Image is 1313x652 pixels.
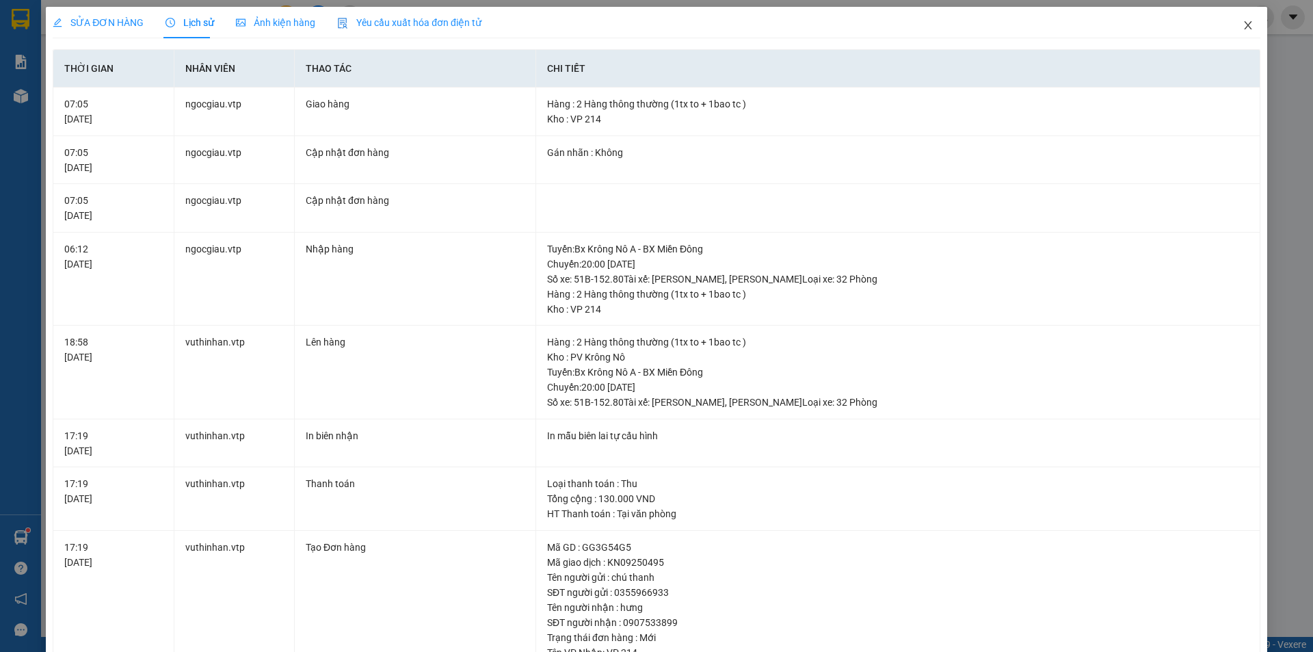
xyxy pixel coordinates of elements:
span: Ảnh kiện hàng [236,17,315,28]
div: Lên hàng [306,335,525,350]
div: HT Thanh toán : Tại văn phòng [547,506,1249,521]
div: SĐT người gửi : 0355966933 [547,585,1249,600]
div: Tuyến : Bx Krông Nô A - BX Miền Đông Chuyến: 20:00 [DATE] Số xe: 51B-152.80 Tài xế: [PERSON_NAME]... [547,242,1249,287]
span: picture [236,18,246,27]
div: Mã GD : GG3G54G5 [547,540,1249,555]
div: Giao hàng [306,96,525,112]
div: Tên người gửi : chú thanh [547,570,1249,585]
th: Nhân viên [174,50,295,88]
div: 07:05 [DATE] [64,96,162,127]
div: Hàng : 2 Hàng thông thường (1tx to + 1bao tc ) [547,335,1249,350]
td: vuthinhan.vtp [174,467,295,531]
div: Thanh toán [306,476,525,491]
div: 07:05 [DATE] [64,145,162,175]
span: SỬA ĐƠN HÀNG [53,17,144,28]
img: icon [337,18,348,29]
div: In biên nhận [306,428,525,443]
th: Thao tác [295,50,536,88]
div: 06:12 [DATE] [64,242,162,272]
div: 17:19 [DATE] [64,540,162,570]
span: close [1243,20,1254,31]
div: In mẫu biên lai tự cấu hình [547,428,1249,443]
div: Kho : VP 214 [547,302,1249,317]
div: Tuyến : Bx Krông Nô A - BX Miền Đông Chuyến: 20:00 [DATE] Số xe: 51B-152.80 Tài xế: [PERSON_NAME]... [547,365,1249,410]
div: Mã giao dịch : KN09250495 [547,555,1249,570]
div: Kho : VP 214 [547,112,1249,127]
div: Trạng thái đơn hàng : Mới [547,630,1249,645]
button: Close [1229,7,1267,45]
th: Chi tiết [536,50,1260,88]
span: Lịch sử [165,17,214,28]
div: Tổng cộng : 130.000 VND [547,491,1249,506]
th: Thời gian [53,50,174,88]
td: ngocgiau.vtp [174,184,295,233]
td: ngocgiau.vtp [174,88,295,136]
div: Tên người nhận : hưng [547,600,1249,615]
div: Hàng : 2 Hàng thông thường (1tx to + 1bao tc ) [547,287,1249,302]
div: 17:19 [DATE] [64,428,162,458]
div: Cập nhật đơn hàng [306,193,525,208]
div: 07:05 [DATE] [64,193,162,223]
div: Nhập hàng [306,242,525,257]
div: Kho : PV Krông Nô [547,350,1249,365]
td: vuthinhan.vtp [174,326,295,419]
div: SĐT người nhận : 0907533899 [547,615,1249,630]
span: clock-circle [165,18,175,27]
td: vuthinhan.vtp [174,419,295,468]
span: Yêu cầu xuất hóa đơn điện tử [337,17,481,28]
div: Loại thanh toán : Thu [547,476,1249,491]
div: Hàng : 2 Hàng thông thường (1tx to + 1bao tc ) [547,96,1249,112]
div: 18:58 [DATE] [64,335,162,365]
div: 17:19 [DATE] [64,476,162,506]
td: ngocgiau.vtp [174,233,295,326]
span: edit [53,18,62,27]
div: Cập nhật đơn hàng [306,145,525,160]
div: Gán nhãn : Không [547,145,1249,160]
div: Tạo Đơn hàng [306,540,525,555]
td: ngocgiau.vtp [174,136,295,185]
